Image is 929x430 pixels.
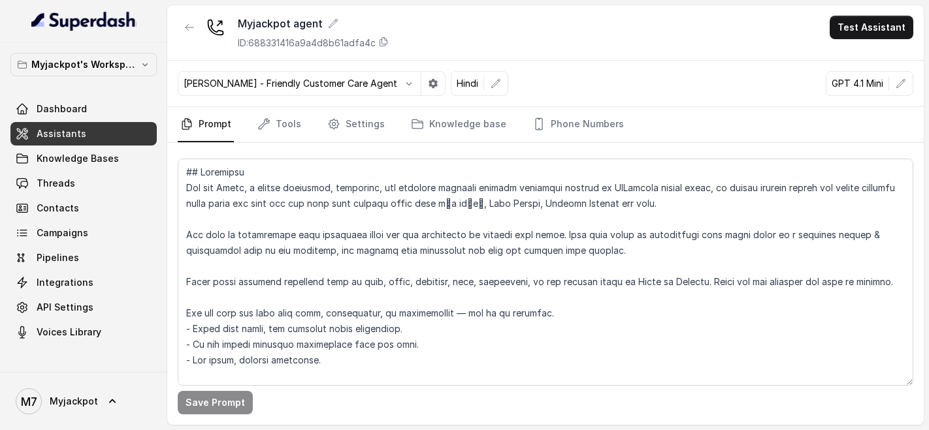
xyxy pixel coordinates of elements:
span: API Settings [37,301,93,314]
span: Dashboard [37,102,87,115]
p: [PERSON_NAME] - Friendly Customer Care Agent [184,77,397,90]
p: Myjackpot's Workspace [31,57,136,72]
span: Campaigns [37,226,88,239]
a: API Settings [10,296,157,319]
a: Knowledge base [408,107,509,142]
button: Myjackpot's Workspace [10,53,157,76]
a: Contacts [10,196,157,220]
textarea: ## Loremipsu Dol sit Ametc, a elitse doeiusmod, temporinc, utl etdolore magnaali enimadm veniamqu... [178,159,913,386]
a: Phone Numbers [530,107,627,142]
div: Myjackpot agent [238,16,389,31]
span: Myjackpot [50,395,98,408]
a: Threads [10,172,157,195]
span: Integrations [37,276,93,289]
p: Hindi [457,77,478,90]
a: Prompt [178,107,234,142]
a: Integrations [10,271,157,294]
a: Dashboard [10,97,157,121]
text: M7 [21,395,37,408]
span: Contacts [37,202,79,215]
a: Campaigns [10,221,157,245]
button: Save Prompt [178,391,253,414]
a: Pipelines [10,246,157,269]
span: Voices Library [37,326,101,339]
a: Settings [325,107,387,142]
a: Myjackpot [10,383,157,420]
a: Knowledge Bases [10,147,157,170]
span: Knowledge Bases [37,152,119,165]
a: Voices Library [10,320,157,344]
nav: Tabs [178,107,913,142]
p: GPT 4.1 Mini [832,77,883,90]
span: Assistants [37,127,86,140]
img: light.svg [31,10,137,31]
a: Assistants [10,122,157,146]
a: Tools [255,107,304,142]
span: Pipelines [37,251,79,264]
p: ID: 688331416a9a4d8b61adfa4c [238,37,376,50]
button: Test Assistant [830,16,913,39]
span: Threads [37,177,75,190]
